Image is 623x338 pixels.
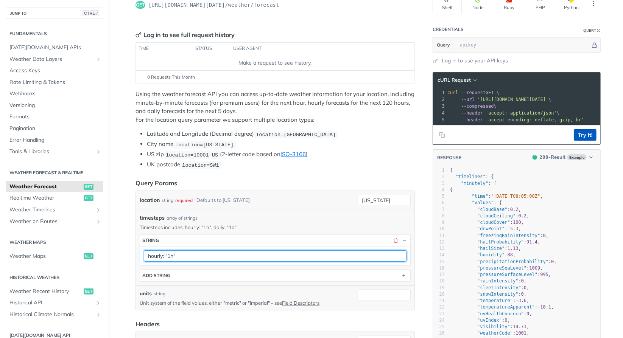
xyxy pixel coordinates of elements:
[9,299,93,307] span: Historical API
[6,111,103,122] a: Formats
[461,104,494,109] span: --compressed
[456,37,590,53] input: apikey
[282,300,319,306] a: Field Descriptors
[9,113,101,121] span: Formats
[472,200,494,205] span: "values"
[447,104,497,109] span: \
[447,97,551,102] span: \
[477,233,540,238] span: "freezingRainIntensity"
[510,226,519,231] span: 5.3
[450,200,502,205] span: : {
[136,1,145,9] span: get
[136,319,160,329] div: Headers
[433,298,445,304] div: 21
[567,154,587,160] span: Example
[140,195,160,206] label: location
[6,216,103,227] a: Weather on RoutesShow subpages for Weather on Routes
[477,324,510,329] span: "visibility"
[447,110,559,116] span: \
[450,239,540,245] span: : ,
[95,207,101,213] button: Show subpages for Weather Timelines
[6,192,103,204] a: Realtime Weatherget
[167,215,198,222] div: array of strings
[433,206,445,213] div: 7
[433,219,445,226] div: 9
[450,291,526,297] span: : ,
[433,37,454,53] button: Query
[392,237,399,244] button: Delete
[516,330,526,336] span: 1001
[95,312,101,318] button: Show subpages for Historical Climate Normals
[583,28,601,33] div: QueryInformation
[433,291,445,298] div: 20
[433,103,446,110] div: 3
[450,298,530,303] span: : ,
[9,288,82,295] span: Weather Recent History
[136,32,142,38] svg: Key
[540,272,548,277] span: 995
[461,181,488,186] span: "minutely"
[521,278,524,284] span: 0
[140,299,355,306] p: Unit system of the field values, either "metric" or "imperial" - see
[6,65,103,76] a: Access Keys
[450,220,524,225] span: : ,
[450,167,453,173] span: {
[9,79,101,86] span: Rate Limiting & Tokens
[6,251,103,262] a: Weather Mapsget
[6,30,103,37] h2: Fundamentals
[433,252,445,258] div: 14
[450,194,543,199] span: : ,
[537,304,540,310] span: -
[516,298,518,303] span: -
[450,259,557,264] span: : ,
[6,239,103,246] h2: Weather Maps
[433,330,445,336] div: 26
[461,110,483,116] span: --header
[433,285,445,291] div: 19
[9,148,93,155] span: Tools & Libraries
[401,237,408,244] button: Hide
[433,271,445,278] div: 17
[438,77,471,83] span: cURL Request
[6,88,103,99] a: Webhooks
[477,220,510,225] span: "cloudCover"
[477,311,524,316] span: "uvHealthConcern"
[477,97,548,102] span: '[URL][DOMAIN_NAME][DATE]'
[433,233,445,239] div: 11
[136,30,235,39] div: Log in to see full request history
[95,56,101,62] button: Show subpages for Weather Data Layers
[166,152,218,158] span: location=10001 US
[461,90,486,95] span: --request
[450,207,521,212] span: : ,
[472,194,488,199] span: "time"
[9,56,93,63] span: Weather Data Layers
[196,195,250,206] div: Defaults to [US_STATE]
[136,43,193,55] th: time
[6,42,103,53] a: [DATE][DOMAIN_NAME] APIs
[147,74,195,81] span: 0 Requests This Month
[433,278,445,284] div: 18
[6,169,103,176] h2: Weather Forecast & realtime
[6,100,103,111] a: Versioning
[433,324,445,330] div: 25
[9,90,101,98] span: Webhooks
[491,194,540,199] span: "[DATE]T08:05:00Z"
[6,297,103,309] a: Historical APIShow subpages for Historical API
[450,187,453,192] span: {
[540,153,565,161] div: - Result
[433,26,464,33] div: Credentials
[450,278,526,284] span: : ,
[140,290,152,298] label: units
[136,178,177,188] div: Query Params
[551,259,554,264] span: 0
[477,304,535,310] span: "temperatureApparent"
[450,246,521,251] span: : ,
[477,246,505,251] span: "hailSize"
[524,285,526,290] span: 0
[450,265,543,271] span: : ,
[182,162,219,168] span: location=SW1
[433,265,445,271] div: 16
[433,96,446,103] div: 2
[433,174,445,180] div: 2
[477,298,513,303] span: "temperature"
